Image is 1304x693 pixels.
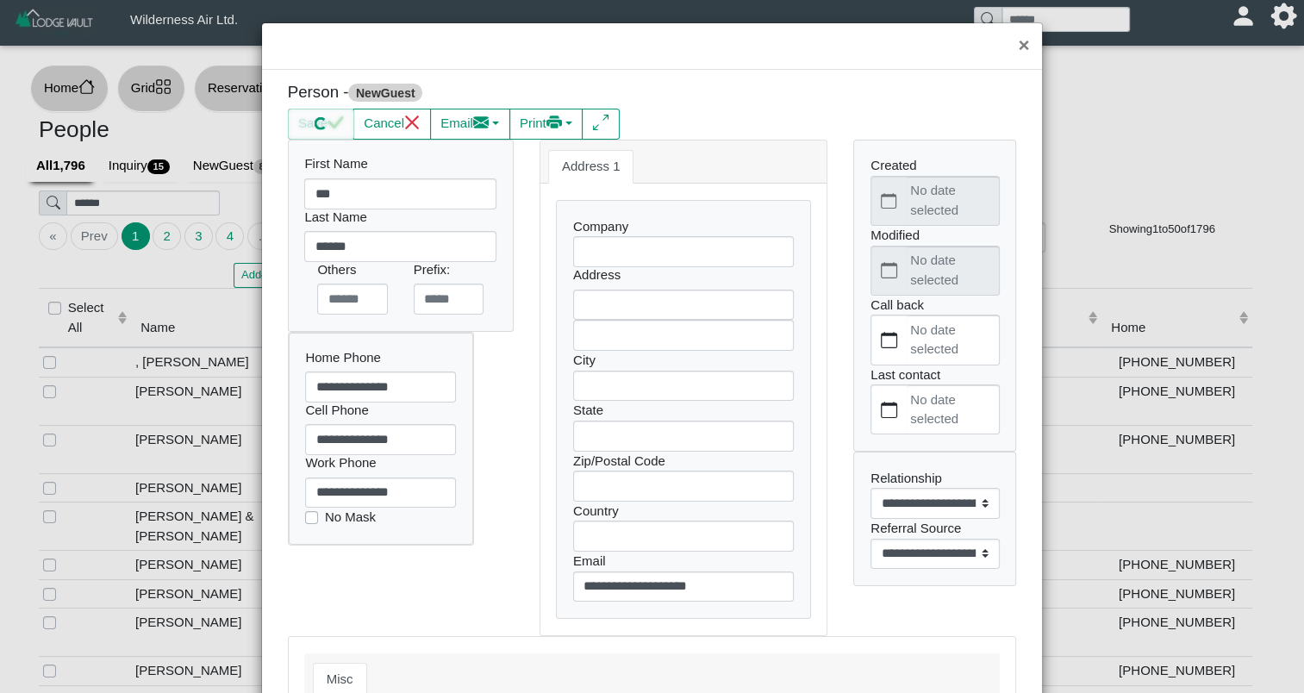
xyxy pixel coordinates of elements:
h6: First Name [304,156,496,172]
svg: calendar [881,332,897,348]
label: No date selected [907,385,998,434]
button: calendar [871,385,907,434]
svg: x [404,115,421,131]
div: Relationship Referral Source [854,453,1015,585]
button: arrows angle expand [582,109,619,140]
h6: Address [573,267,794,283]
svg: envelope fill [473,115,490,131]
button: Printprinter fill [509,109,583,140]
label: No date selected [907,315,998,364]
h6: Cell Phone [305,403,456,418]
h5: Person - [288,83,640,103]
svg: printer fill [546,115,563,131]
h6: Work Phone [305,455,456,471]
svg: calendar [881,402,897,418]
h6: Others [317,262,387,278]
button: Close [1005,23,1042,69]
button: Emailenvelope fill [430,109,510,140]
svg: arrows angle expand [593,115,609,131]
button: Cancelx [353,109,431,140]
h6: Prefix: [414,262,484,278]
label: No Mask [325,508,376,528]
h6: Home Phone [305,350,456,365]
button: calendar [871,315,907,364]
div: Company City State Zip/Postal Code Country Email [557,201,809,618]
h6: Last Name [304,209,496,225]
div: Created Modified Call back Last contact [854,140,1015,452]
a: Address 1 [548,150,634,184]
